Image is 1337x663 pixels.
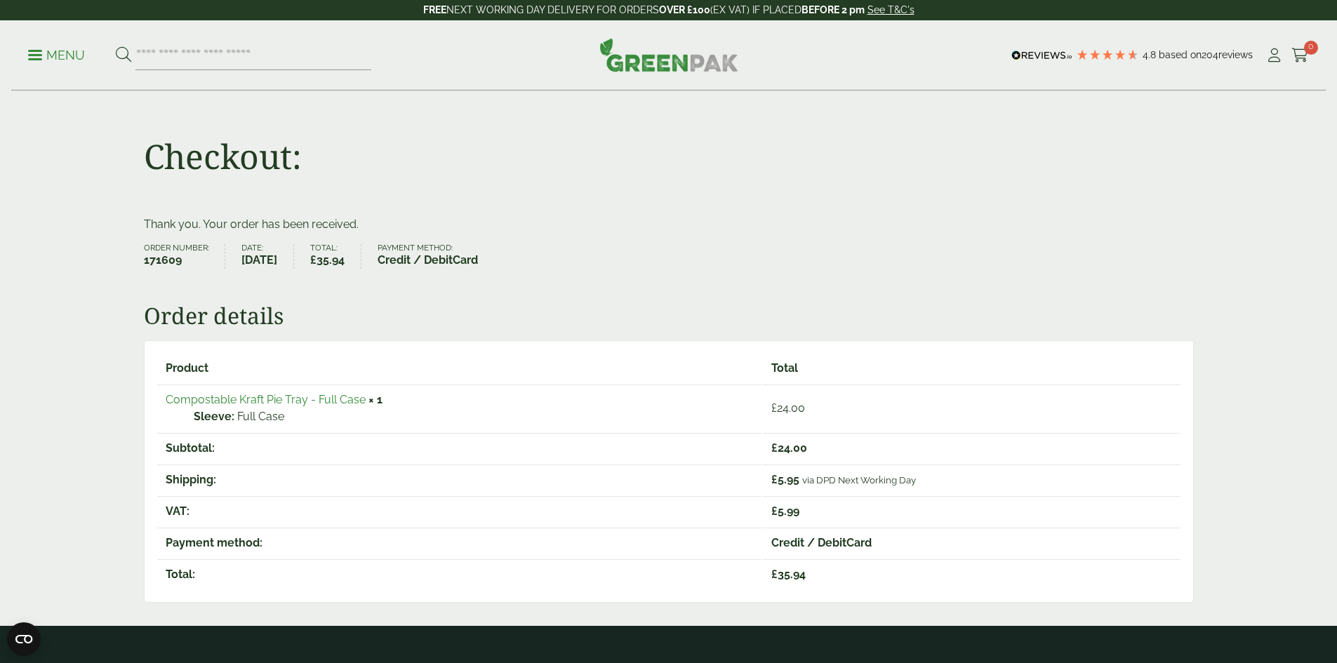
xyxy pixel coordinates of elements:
bdi: 24.00 [771,401,805,415]
i: My Account [1265,48,1283,62]
a: 0 [1291,45,1309,66]
span: 204 [1202,49,1218,60]
strong: Sleeve: [194,408,234,425]
th: Product [157,354,761,383]
span: Based on [1159,49,1202,60]
strong: FREE [423,4,446,15]
span: 0 [1304,41,1318,55]
h2: Order details [144,302,1194,329]
th: Subtotal: [157,433,761,463]
img: REVIEWS.io [1011,51,1072,60]
a: See T&C's [867,4,914,15]
img: GreenPak Supplies [599,38,738,72]
span: 24.00 [771,441,807,455]
span: 5.95 [771,473,799,486]
span: £ [310,253,317,267]
th: Total [763,354,1180,383]
th: Payment method: [157,528,761,558]
h1: Checkout: [144,136,302,177]
span: reviews [1218,49,1253,60]
a: Menu [28,47,85,61]
span: 5.99 [771,504,799,518]
th: Total: [157,559,761,589]
button: Open CMP widget [7,622,41,656]
span: £ [771,401,777,415]
strong: OVER £100 [659,4,710,15]
span: £ [771,473,778,486]
li: Payment method: [378,244,494,269]
span: £ [771,504,778,518]
a: Compostable Kraft Pie Tray - Full Case [166,393,366,406]
li: Date: [241,244,294,269]
p: Menu [28,47,85,64]
strong: [DATE] [241,252,277,269]
li: Order number: [144,244,226,269]
th: Shipping: [157,464,761,495]
span: £ [771,568,778,581]
span: 35.94 [771,568,806,581]
th: VAT: [157,496,761,526]
p: Full Case [194,408,753,425]
bdi: 35.94 [310,253,345,267]
span: £ [771,441,778,455]
small: via DPD Next Working Day [802,474,916,485]
strong: Credit / DebitCard [378,252,478,269]
strong: BEFORE 2 pm [801,4,865,15]
li: Total: [310,244,361,269]
strong: × 1 [368,393,383,406]
div: 4.79 Stars [1076,48,1139,61]
td: Credit / DebitCard [763,528,1180,558]
strong: 171609 [144,252,209,269]
span: 4.8 [1143,49,1159,60]
i: Cart [1291,48,1309,62]
p: Thank you. Your order has been received. [144,216,1194,233]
